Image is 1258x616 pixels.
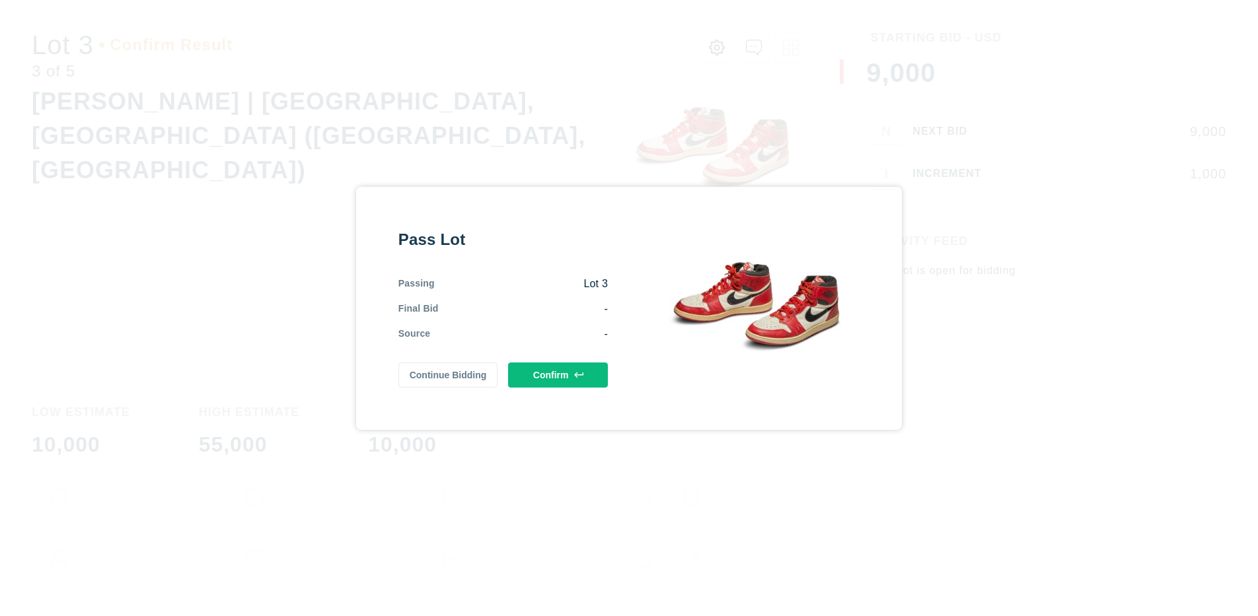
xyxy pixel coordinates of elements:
[398,362,498,388] button: Continue Bidding
[398,277,435,291] div: Passing
[430,327,608,341] div: -
[435,277,608,291] div: Lot 3
[398,327,431,341] div: Source
[508,362,608,388] button: Confirm
[398,302,439,316] div: Final Bid
[439,302,608,316] div: -
[398,229,608,250] div: Pass Lot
